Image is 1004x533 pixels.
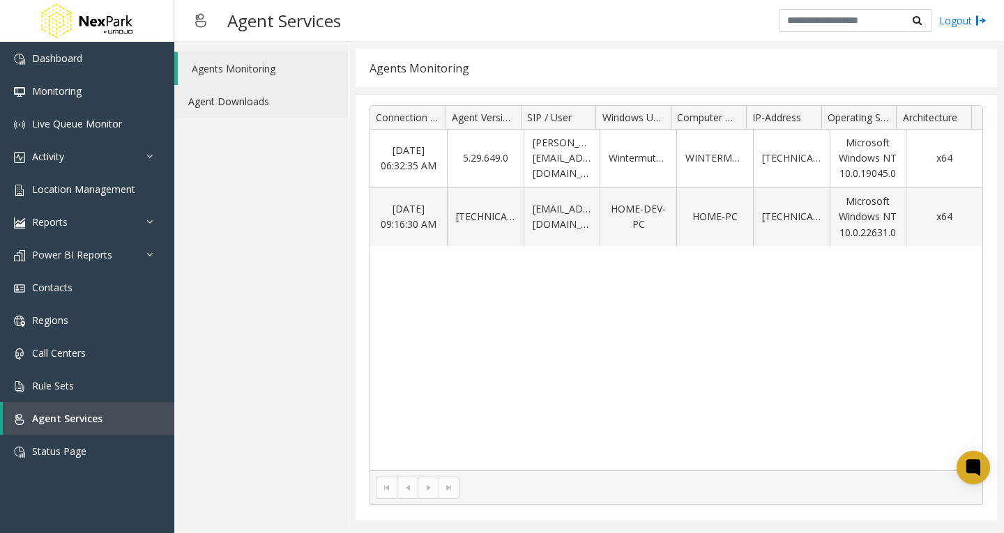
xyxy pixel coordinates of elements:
span: Agent Version [452,111,515,124]
td: [TECHNICAL_ID] [447,188,524,246]
img: 'icon' [14,185,25,196]
img: 'icon' [14,447,25,458]
img: 'icon' [14,381,25,392]
span: Call Centers [32,346,86,360]
span: Rule Sets [32,379,74,392]
td: [PERSON_NAME][EMAIL_ADDRESS][DOMAIN_NAME] [524,130,600,188]
td: [TECHNICAL_ID] [753,130,830,188]
span: Activity [32,150,64,163]
td: Microsoft Windows NT 10.0.22631.0 [830,188,906,246]
span: Architecture [903,111,957,124]
td: HOME-PC [676,188,753,246]
span: Operating System [828,111,908,124]
span: Agent Services [32,412,102,425]
td: [EMAIL_ADDRESS][DOMAIN_NAME] [524,188,600,246]
img: logout [975,13,987,28]
img: pageIcon [188,3,213,38]
td: 5.29.649.0 [447,130,524,188]
span: SIP / User [527,111,572,124]
span: Dashboard [32,52,82,65]
td: [DATE] 09:16:30 AM [370,188,447,246]
img: 'icon' [14,414,25,425]
span: Live Queue Monitor [32,117,122,130]
img: 'icon' [14,348,25,360]
td: HOME-DEV-PC [600,188,676,246]
span: Location Management [32,183,135,196]
h3: Agent Services [220,3,348,38]
a: Logout [939,13,987,28]
div: Agents Monitoring [370,59,469,77]
td: [TECHNICAL_ID] [753,188,830,246]
img: 'icon' [14,217,25,229]
img: 'icon' [14,283,25,294]
span: Connection Time [376,111,453,124]
span: Regions [32,314,68,327]
img: 'icon' [14,119,25,130]
img: 'icon' [14,152,25,163]
img: 'icon' [14,86,25,98]
td: x64 [906,188,982,246]
span: IP-Address [752,111,801,124]
td: Wintermute_Panda [600,130,676,188]
a: Agent Downloads [174,85,348,118]
td: [DATE] 06:32:35 AM [370,130,447,188]
a: Agents Monitoring [178,52,348,85]
span: Reports [32,215,68,229]
td: WINTERMUTEPANDA [676,130,753,188]
img: 'icon' [14,54,25,65]
span: Power BI Reports [32,248,112,261]
span: Windows User [602,111,667,124]
img: 'icon' [14,250,25,261]
td: x64 [906,130,982,188]
span: Monitoring [32,84,82,98]
td: Microsoft Windows NT 10.0.19045.0 [830,130,906,188]
img: 'icon' [14,316,25,327]
span: Computer Name [677,111,753,124]
span: Status Page [32,445,86,458]
span: Contacts [32,281,73,294]
div: Data table [370,106,982,470]
a: Agent Services [3,402,174,435]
